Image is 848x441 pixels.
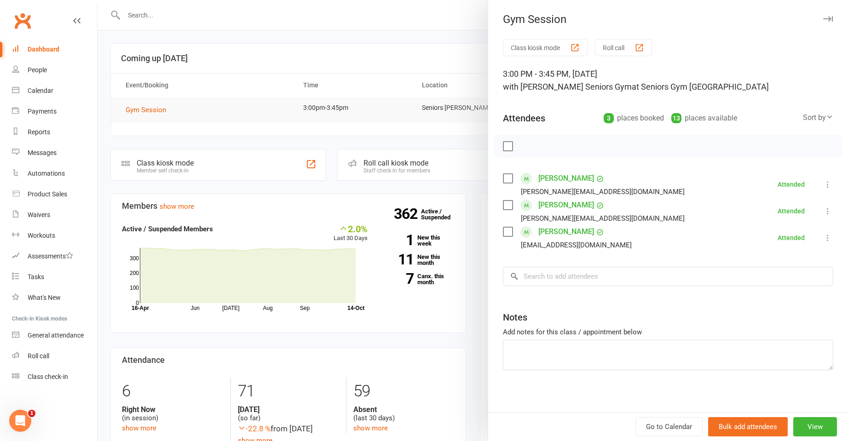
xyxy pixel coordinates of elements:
a: Dashboard [12,39,97,60]
a: Product Sales [12,184,97,205]
button: Roll call [595,39,652,56]
div: General attendance [28,332,84,339]
div: People [28,66,47,74]
div: Messages [28,149,57,156]
div: Assessments [28,252,73,260]
a: Waivers [12,205,97,225]
div: Automations [28,170,65,177]
div: 3 [604,113,614,123]
a: Roll call [12,346,97,367]
a: [PERSON_NAME] [538,224,594,239]
a: Tasks [12,267,97,287]
div: Gym Session [488,13,848,26]
button: View [793,417,837,436]
iframe: Intercom live chat [9,410,31,432]
input: Search to add attendees [503,267,833,286]
a: Payments [12,101,97,122]
div: Attended [778,208,805,214]
div: Class check-in [28,373,68,380]
div: Workouts [28,232,55,239]
div: [EMAIL_ADDRESS][DOMAIN_NAME] [521,239,632,251]
a: Clubworx [11,9,34,32]
div: places available [671,112,737,125]
a: Assessments [12,246,97,267]
div: Attended [778,235,805,241]
a: Messages [12,143,97,163]
a: Reports [12,122,97,143]
a: [PERSON_NAME] [538,171,594,186]
div: Sort by [803,112,833,124]
a: Class kiosk mode [12,367,97,387]
div: Roll call [28,352,49,360]
div: 3:00 PM - 3:45 PM, [DATE] [503,68,833,93]
a: What's New [12,287,97,308]
div: 13 [671,113,681,123]
a: Calendar [12,80,97,101]
div: What's New [28,294,61,301]
div: [PERSON_NAME][EMAIL_ADDRESS][DOMAIN_NAME] [521,186,685,198]
div: Dashboard [28,46,59,53]
a: People [12,60,97,80]
button: Class kiosk mode [503,39,588,56]
div: Product Sales [28,190,67,198]
button: Bulk add attendees [708,417,788,436]
a: [PERSON_NAME] [538,198,594,212]
div: [PERSON_NAME][EMAIL_ADDRESS][DOMAIN_NAME] [521,212,685,224]
span: at Seniors Gym [GEOGRAPHIC_DATA] [632,82,769,92]
div: Waivers [28,211,50,218]
div: places booked [604,112,664,125]
span: with [PERSON_NAME] Seniors Gym [503,82,632,92]
a: Automations [12,163,97,184]
a: Workouts [12,225,97,246]
div: Payments [28,108,57,115]
div: Tasks [28,273,44,281]
div: Add notes for this class / appointment below [503,326,833,338]
a: Go to Calendar [635,417,703,436]
a: General attendance kiosk mode [12,325,97,346]
div: Notes [503,311,527,324]
div: Attended [778,181,805,188]
div: Reports [28,128,50,136]
div: Calendar [28,87,53,94]
span: 1 [28,410,35,417]
div: Attendees [503,112,545,125]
